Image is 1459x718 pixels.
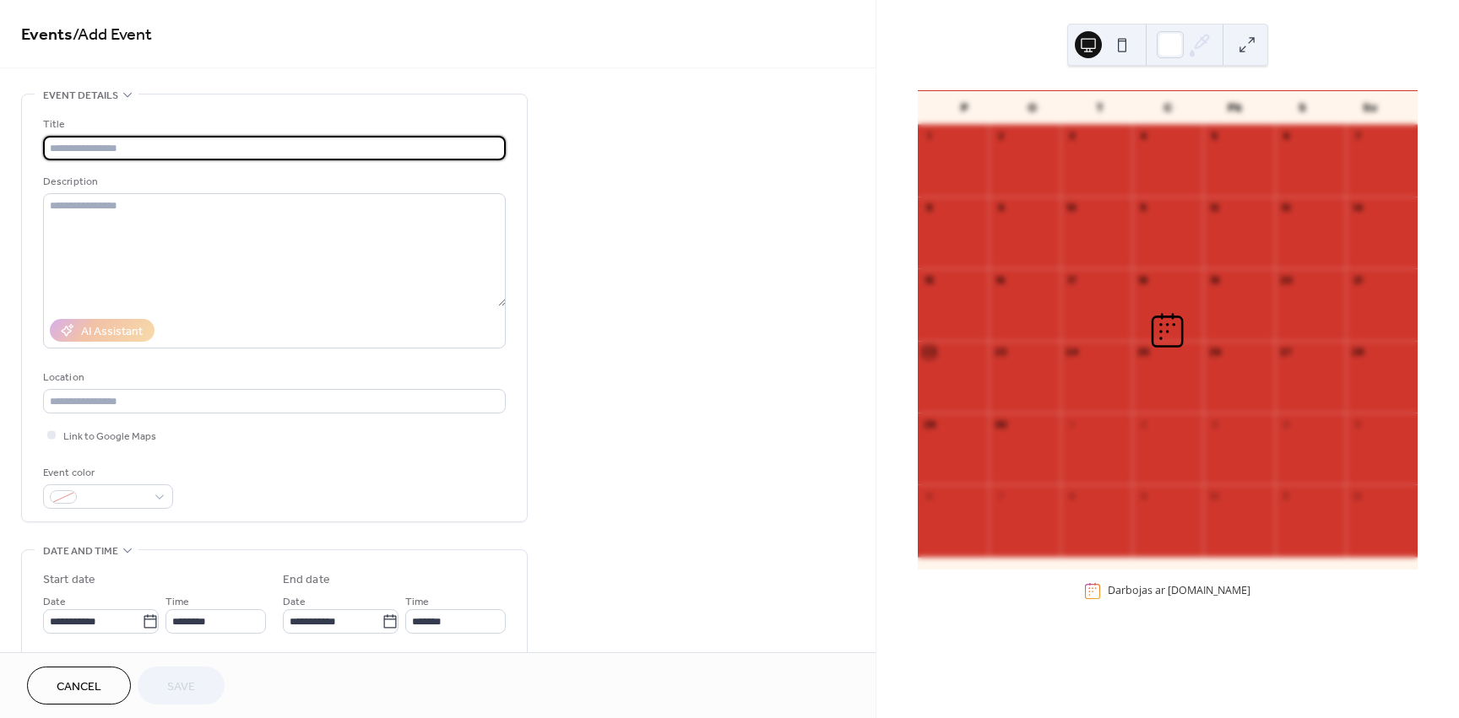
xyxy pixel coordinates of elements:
div: 2 [994,130,1006,143]
a: Events [21,19,73,51]
div: Event color [43,464,170,482]
div: 9 [1137,489,1150,502]
div: 9 [994,202,1006,214]
div: 7 [994,489,1006,502]
div: 23 [994,346,1006,359]
button: Cancel [27,667,131,705]
div: 6 [923,489,936,502]
div: 12 [1208,202,1221,214]
div: 1 [923,130,936,143]
div: 10 [1208,489,1221,502]
span: Time [165,593,189,611]
div: 3 [1066,130,1078,143]
span: Link to Google Maps [63,428,156,445]
div: P [931,91,999,125]
div: 6 [1280,130,1293,143]
div: 16 [994,273,1006,286]
div: 22 [923,346,936,359]
div: 30 [994,418,1006,430]
span: Time [405,593,429,611]
div: 25 [1137,346,1150,359]
div: End date [283,571,330,589]
div: 12 [1351,489,1364,502]
div: 21 [1351,273,1364,286]
div: 4 [1280,418,1293,430]
div: Pk [1201,91,1269,125]
div: 11 [1137,202,1150,214]
div: Start date [43,571,95,589]
span: / Add Event [73,19,152,51]
div: Description [43,173,502,191]
span: Date [283,593,306,611]
div: 13 [1280,202,1293,214]
div: 10 [1066,202,1078,214]
div: 5 [1208,130,1221,143]
div: 8 [923,202,936,214]
div: Darbojas ar [1108,584,1250,598]
div: 19 [1208,273,1221,286]
div: 20 [1280,273,1293,286]
div: 14 [1351,202,1364,214]
div: 17 [1066,273,1078,286]
div: Title [43,116,502,133]
div: 18 [1137,273,1150,286]
div: 24 [1066,346,1078,359]
div: 4 [1137,130,1150,143]
div: 15 [923,273,936,286]
div: 1 [1066,418,1078,430]
div: 28 [1351,346,1364,359]
div: 2 [1137,418,1150,430]
div: Location [43,369,502,386]
div: S [1269,91,1337,125]
div: C [1134,91,1201,125]
span: Cancel [57,678,101,696]
div: 29 [923,418,936,430]
div: 27 [1280,346,1293,359]
div: 3 [1208,418,1221,430]
a: [DOMAIN_NAME] [1168,584,1250,598]
div: 5 [1351,418,1364,430]
div: Sv [1337,91,1404,125]
span: Date [43,593,66,611]
div: T [1066,91,1134,125]
span: Date and time [43,543,118,560]
div: 7 [1351,130,1364,143]
span: Event details [43,87,118,105]
div: 8 [1066,489,1078,502]
div: O [999,91,1066,125]
div: 26 [1208,346,1221,359]
div: 11 [1280,489,1293,502]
